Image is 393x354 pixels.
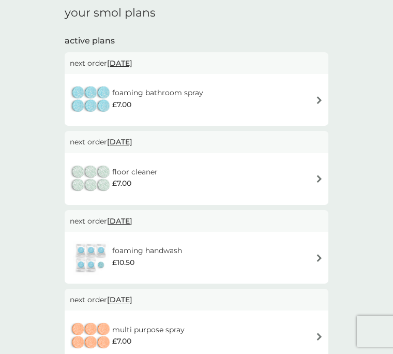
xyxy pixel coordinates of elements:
[112,87,203,98] h6: foaming bathroom spray
[112,99,131,110] span: £7.00
[70,82,112,118] img: foaming bathroom spray
[112,335,131,347] span: £7.00
[107,290,132,309] span: [DATE]
[315,333,323,341] img: arrow right
[70,294,323,305] p: next order
[112,257,134,268] span: £10.50
[65,6,328,20] h1: your smol plans
[70,136,323,148] p: next order
[112,178,131,189] span: £7.00
[70,57,323,69] p: next order
[315,96,323,104] img: arrow right
[70,215,323,227] p: next order
[315,254,323,262] img: arrow right
[107,132,132,152] span: [DATE]
[107,53,132,73] span: [DATE]
[65,35,328,47] h2: active plans
[107,211,132,231] span: [DATE]
[315,175,323,183] img: arrow right
[112,245,182,256] h6: foaming handwash
[112,324,185,335] h6: multi purpose spray
[70,240,112,276] img: foaming handwash
[70,161,112,197] img: floor cleaner
[112,166,158,178] h6: floor cleaner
